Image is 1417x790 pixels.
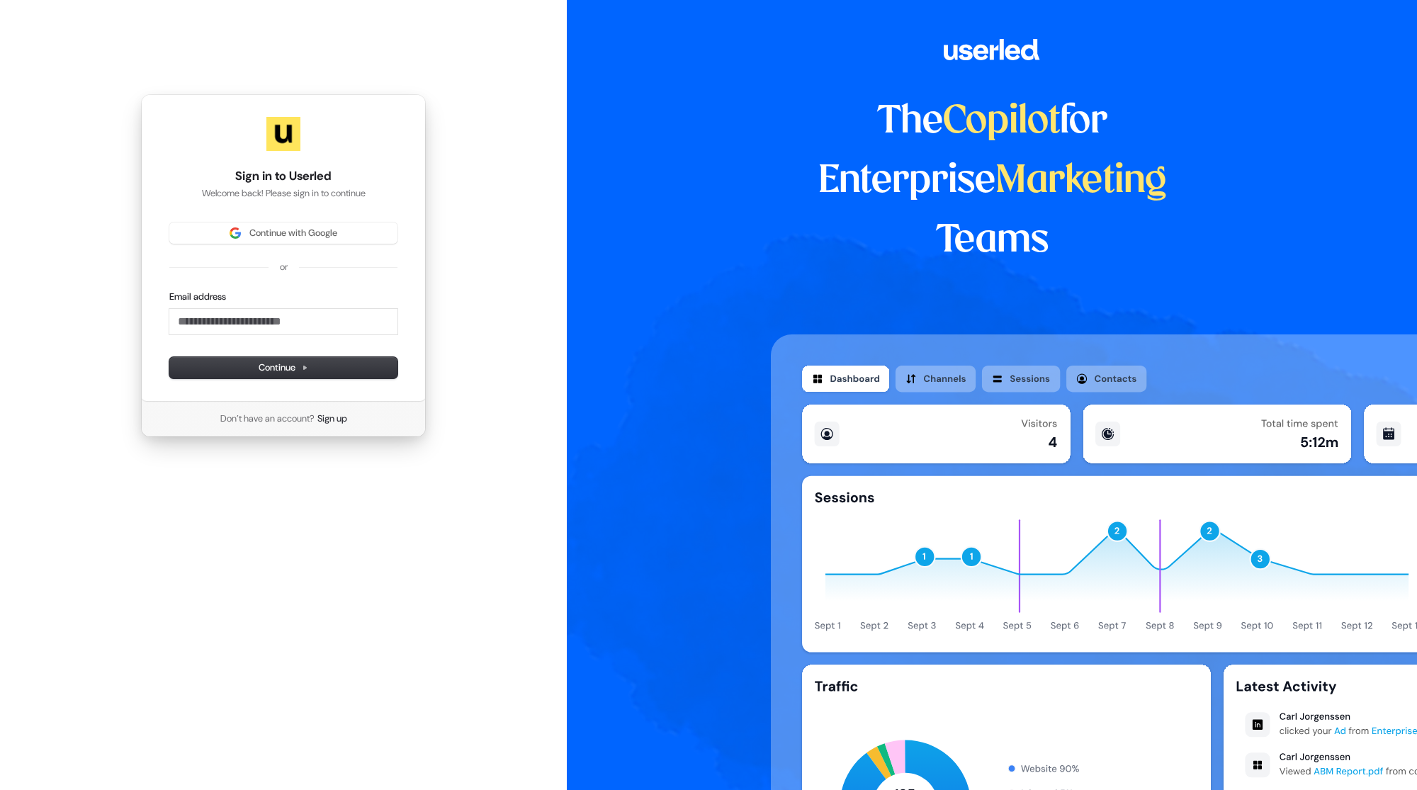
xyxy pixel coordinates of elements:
span: Copilot [943,103,1060,140]
h1: The for Enterprise Teams [771,92,1214,271]
a: Sign up [317,412,347,425]
button: Sign in with GoogleContinue with Google [169,222,397,244]
img: Sign in with Google [230,227,241,239]
span: Don’t have an account? [220,412,315,425]
button: Continue [169,357,397,378]
span: Marketing [995,163,1167,200]
h1: Sign in to Userled [169,168,397,185]
span: Continue with Google [249,227,337,239]
label: Email address [169,290,226,303]
span: Continue [259,361,308,374]
p: Welcome back! Please sign in to continue [169,187,397,200]
img: Userled [266,117,300,151]
p: or [280,261,288,273]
